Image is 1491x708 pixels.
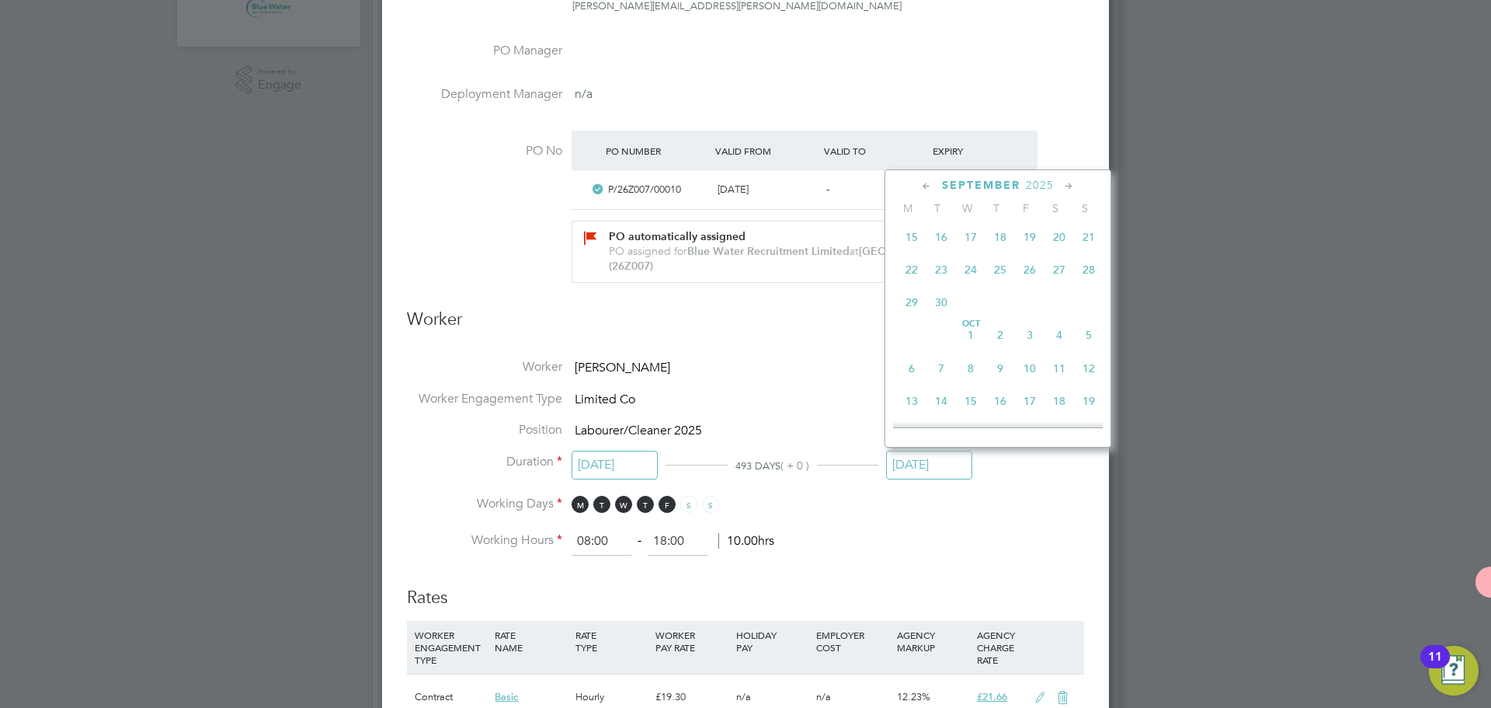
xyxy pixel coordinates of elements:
span: 10 [1015,354,1044,383]
span: 19 [1074,386,1103,416]
span: T [982,201,1011,215]
span: 16 [985,386,1015,416]
h3: Rates [407,571,1084,609]
label: Deployment Manager [407,86,562,103]
b: Blue Water Recruitment Limited [687,245,850,258]
span: 9 [985,354,1015,383]
span: 17 [956,222,985,252]
label: PO Manager [407,43,562,59]
b: PO automatically assigned [609,230,745,243]
span: 25 [985,255,1015,284]
span: 3 [1015,320,1044,350]
span: M [572,496,589,513]
h3: Worker [407,309,1084,344]
div: PO Number [602,137,711,165]
input: Select one [886,451,972,480]
label: Position [407,422,562,438]
label: Worker [407,359,562,375]
div: WORKER PAY RATE [652,621,732,661]
span: 4 [1044,320,1074,350]
div: HOLIDAY PAY [732,621,812,661]
span: 21 [926,419,956,448]
span: 7 [926,354,956,383]
span: W [615,496,632,513]
label: Working Days [407,496,562,512]
span: Limited Co [575,392,635,407]
span: 12.23% [897,690,930,703]
span: n/a [736,690,751,703]
span: S [702,496,719,513]
span: £21.66 [977,690,1007,703]
label: Working Hours [407,532,562,549]
span: 13 [897,386,926,416]
input: Select one [572,451,658,480]
span: 28 [1074,255,1103,284]
span: Oct [956,320,985,328]
b: [GEOGRAPHIC_DATA] (26Z007) [609,245,972,273]
span: September [942,179,1020,192]
span: 6 [897,354,926,383]
div: [DATE] [711,177,820,203]
span: 17 [1015,386,1044,416]
div: Expiry [929,137,1037,165]
div: P/26Z007/00010 [602,177,711,203]
input: 08:00 [572,528,631,556]
span: F [1011,201,1041,215]
div: Valid To [820,137,929,165]
div: WORKER ENGAGEMENT TYPE [411,621,491,674]
div: RATE NAME [491,621,571,661]
div: EMPLOYER COST [812,621,892,661]
span: 24 [1015,419,1044,448]
span: 20 [897,419,926,448]
div: AGENCY CHARGE RATE [973,621,1027,674]
span: 493 DAYS [735,459,780,473]
label: PO No [407,143,562,159]
span: 22 [956,419,985,448]
label: Duration [407,454,562,470]
span: 25 [1044,419,1074,448]
div: AGENCY MARKUP [893,621,973,661]
span: 11 [1044,354,1074,383]
span: 24 [956,255,985,284]
span: 26 [1015,255,1044,284]
span: 10.00hrs [718,533,774,549]
span: 5 [1074,320,1103,350]
span: M [893,201,923,215]
span: 20 [1044,222,1074,252]
span: 18 [985,222,1015,252]
span: 16 [926,222,956,252]
input: 17:00 [648,528,707,556]
span: S [1041,201,1070,215]
span: ( + 0 ) [780,459,809,473]
span: 14 [926,386,956,416]
span: F [659,496,676,513]
span: [PERSON_NAME] [575,360,670,375]
span: ‐ [634,533,645,549]
span: 30 [926,288,956,317]
span: T [593,496,610,513]
div: Valid From [711,137,820,165]
span: 22 [897,255,926,284]
span: 2 [985,320,1015,350]
span: 2025 [1026,179,1054,192]
span: S [680,496,697,513]
span: n/a [816,690,831,703]
div: RATE TYPE [572,621,652,661]
div: PO assigned for at [609,244,1019,274]
span: 23 [985,419,1015,448]
span: 27 [1044,255,1074,284]
span: 15 [956,386,985,416]
span: 23 [926,255,956,284]
span: 8 [956,354,985,383]
span: 1 [956,320,985,350]
span: Labourer/Cleaner 2025 [575,424,702,439]
span: S [1070,201,1100,215]
button: Open Resource Center, 11 new notifications [1429,646,1479,696]
span: W [952,201,982,215]
label: Worker Engagement Type [407,391,562,407]
span: 15 [897,222,926,252]
div: 11 [1428,657,1442,677]
span: Basic [495,690,518,703]
span: 19 [1015,222,1044,252]
span: T [637,496,654,513]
